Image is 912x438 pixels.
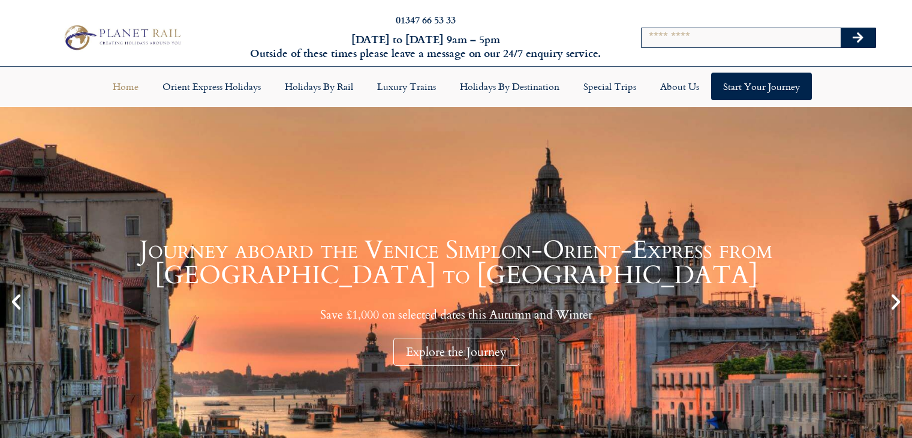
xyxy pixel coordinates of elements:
button: Search [841,28,875,47]
a: Special Trips [571,73,648,100]
div: Previous slide [6,292,26,312]
a: 01347 66 53 33 [396,13,456,26]
img: Planet Rail Train Holidays Logo [59,22,184,53]
a: About Us [648,73,711,100]
a: Holidays by Destination [448,73,571,100]
a: Start your Journey [711,73,812,100]
div: Explore the Journey [393,338,519,366]
h1: Journey aboard the Venice Simplon-Orient-Express from [GEOGRAPHIC_DATA] to [GEOGRAPHIC_DATA] [30,238,882,288]
a: Holidays by Rail [273,73,365,100]
nav: Menu [6,73,906,100]
a: Home [101,73,151,100]
h6: [DATE] to [DATE] 9am – 5pm Outside of these times please leave a message on our 24/7 enquiry serv... [246,32,605,61]
div: Next slide [886,292,906,312]
p: Save £1,000 on selected dates this Autumn and Winter [30,307,882,322]
a: Luxury Trains [365,73,448,100]
a: Orient Express Holidays [151,73,273,100]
